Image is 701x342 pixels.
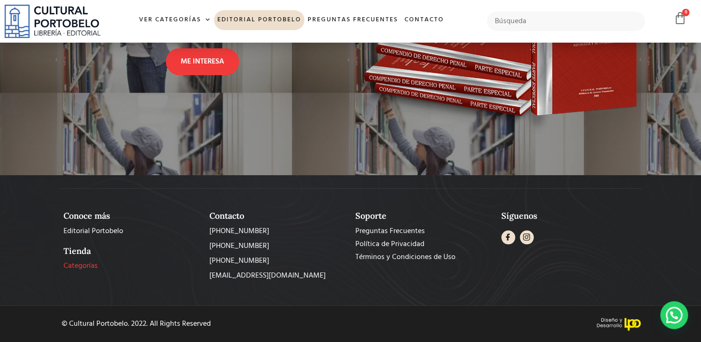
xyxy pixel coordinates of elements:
a: ME INTERESA [166,48,239,75]
a: Categorías [63,260,200,272]
span: Categorías [63,260,98,272]
h2: Contacto [209,211,346,221]
div: © Cultural Portobelo. 2022. All Rights Reserved [62,320,343,328]
span: [PHONE_NUMBER] [209,226,269,237]
span: [PHONE_NUMBER] [209,241,269,252]
input: Búsqueda [487,12,645,31]
a: 0 [674,12,687,25]
a: Contacto [401,10,447,30]
span: Preguntas Frecuentes [355,226,425,237]
span: Editorial Portobelo [63,226,123,237]
a: [EMAIL_ADDRESS][DOMAIN_NAME] [209,270,346,281]
div: Contactar por WhatsApp [660,301,688,329]
a: [PHONE_NUMBER] [209,241,346,252]
a: [PHONE_NUMBER] [209,255,346,266]
a: Preguntas frecuentes [304,10,401,30]
h2: Síguenos [501,211,638,221]
a: Términos y Condiciones de Uso [355,252,492,263]
a: Editorial Portobelo [63,226,200,237]
h2: Conoce más [63,211,200,221]
span: [EMAIL_ADDRESS][DOMAIN_NAME] [209,270,326,281]
a: Preguntas Frecuentes [355,226,492,237]
span: ME INTERESA [181,56,224,67]
span: [PHONE_NUMBER] [209,255,269,266]
span: Política de Privacidad [355,239,424,250]
a: [PHONE_NUMBER] [209,226,346,237]
span: Términos y Condiciones de Uso [355,252,455,263]
a: Ver Categorías [136,10,214,30]
span: 0 [682,9,689,16]
a: Editorial Portobelo [214,10,304,30]
h2: Tienda [63,246,200,256]
a: Política de Privacidad [355,239,492,250]
h2: Soporte [355,211,492,221]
